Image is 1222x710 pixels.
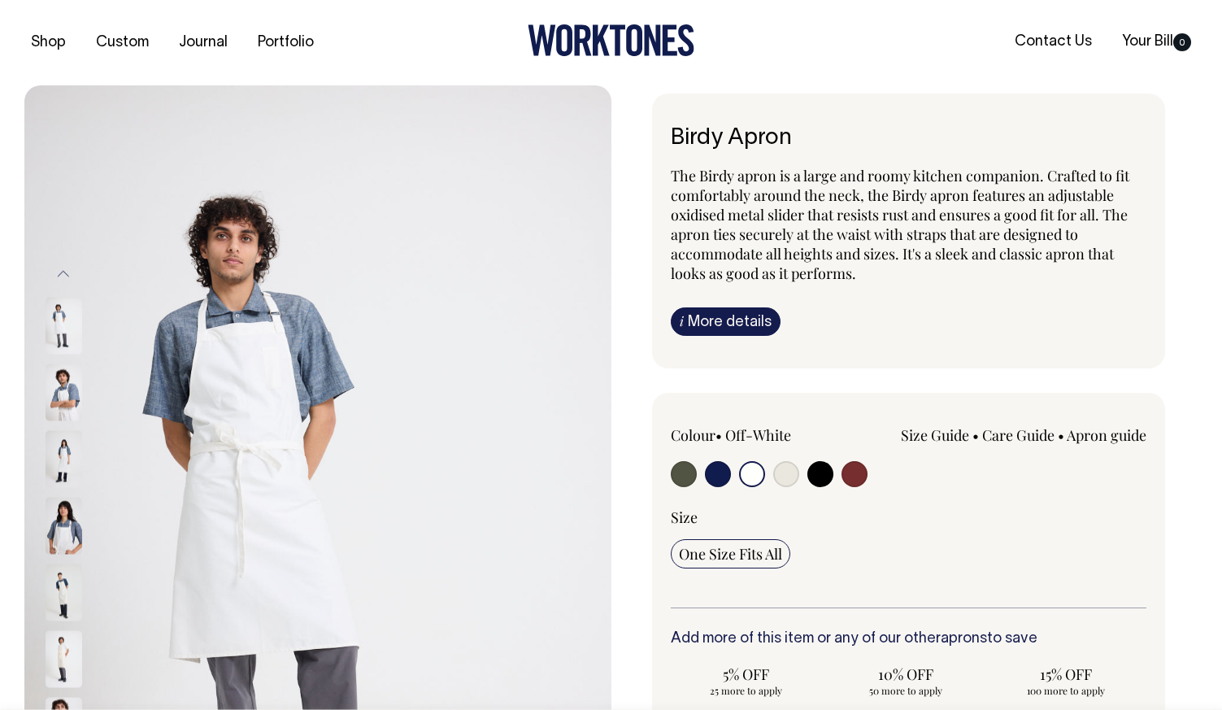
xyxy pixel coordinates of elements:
[671,307,781,336] a: iMore details
[972,425,979,445] span: •
[941,632,987,646] a: aprons
[46,364,82,420] img: off-white
[1115,28,1198,55] a: Your Bill0
[51,256,76,293] button: Previous
[715,425,722,445] span: •
[725,425,791,445] label: Off-White
[671,507,1147,527] div: Size
[1058,425,1064,445] span: •
[991,660,1142,702] input: 15% OFF 100 more to apply
[671,539,790,568] input: One Size Fits All
[46,564,82,621] img: natural
[46,497,82,554] img: off-white
[999,684,1133,697] span: 100 more to apply
[999,664,1133,684] span: 15% OFF
[24,29,72,56] a: Shop
[1173,33,1191,51] span: 0
[671,425,861,445] div: Colour
[901,425,969,445] a: Size Guide
[1008,28,1098,55] a: Contact Us
[680,312,684,329] span: i
[89,29,155,56] a: Custom
[679,544,782,564] span: One Size Fits All
[1067,425,1146,445] a: Apron guide
[46,430,82,487] img: off-white
[679,684,813,697] span: 25 more to apply
[172,29,234,56] a: Journal
[671,166,1129,283] span: The Birdy apron is a large and roomy kitchen companion. Crafted to fit comfortably around the nec...
[46,297,82,354] img: off-white
[831,660,981,702] input: 10% OFF 50 more to apply
[671,126,1147,151] h6: Birdy Apron
[982,425,1055,445] a: Care Guide
[679,664,813,684] span: 5% OFF
[671,660,821,702] input: 5% OFF 25 more to apply
[46,630,82,687] img: natural
[251,29,320,56] a: Portfolio
[671,631,1147,647] h6: Add more of this item or any of our other to save
[839,684,973,697] span: 50 more to apply
[839,664,973,684] span: 10% OFF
